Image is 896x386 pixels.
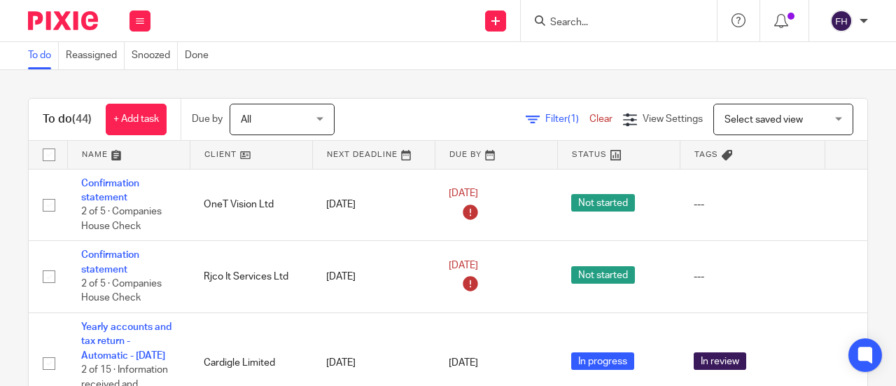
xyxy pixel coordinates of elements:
[132,42,178,69] a: Snoozed
[43,112,92,127] h1: To do
[449,188,478,198] span: [DATE]
[190,169,312,241] td: OneT Vision Ltd
[449,261,478,270] span: [DATE]
[28,42,59,69] a: To do
[694,198,811,212] div: ---
[571,352,634,370] span: In progress
[589,114,612,124] a: Clear
[694,270,811,284] div: ---
[192,112,223,126] p: Due by
[106,104,167,135] a: + Add task
[185,42,216,69] a: Done
[190,241,312,313] td: Rjco It Services Ltd
[81,179,139,202] a: Confirmation statement
[81,250,139,274] a: Confirmation statement
[81,207,162,231] span: 2 of 5 · Companies House Check
[66,42,125,69] a: Reassigned
[549,17,675,29] input: Search
[81,279,162,303] span: 2 of 5 · Companies House Check
[694,352,746,370] span: In review
[694,151,718,158] span: Tags
[830,10,853,32] img: svg%3E
[312,241,435,313] td: [DATE]
[241,115,251,125] span: All
[568,114,579,124] span: (1)
[643,114,703,124] span: View Settings
[449,358,478,368] span: [DATE]
[72,113,92,125] span: (44)
[28,11,98,30] img: Pixie
[571,266,635,284] span: Not started
[724,115,803,125] span: Select saved view
[545,114,589,124] span: Filter
[312,169,435,241] td: [DATE]
[81,322,171,361] a: Yearly accounts and tax return - Automatic - [DATE]
[571,194,635,212] span: Not started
